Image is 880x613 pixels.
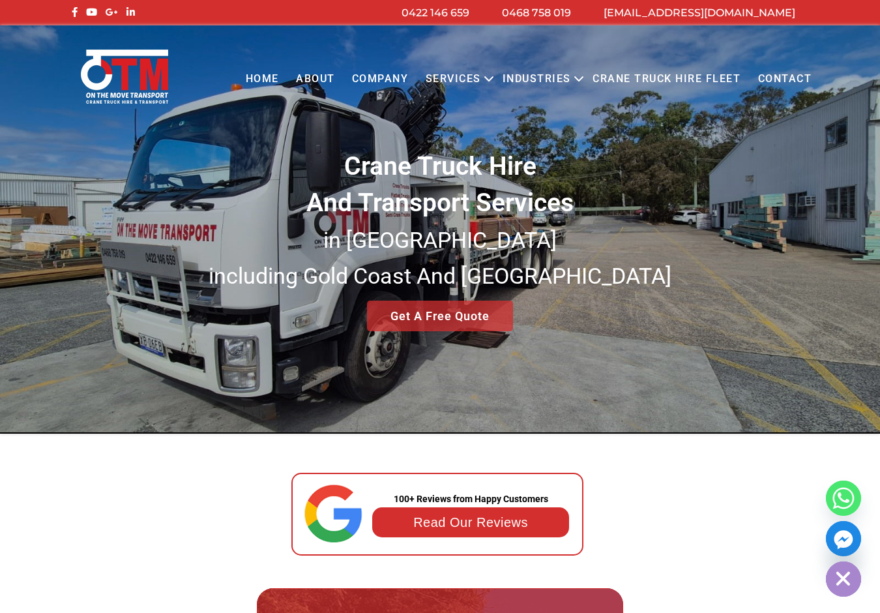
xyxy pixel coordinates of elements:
[209,227,671,290] small: in [GEOGRAPHIC_DATA] including Gold Coast And [GEOGRAPHIC_DATA]
[749,61,820,97] a: Contact
[584,61,749,97] a: Crane Truck Hire Fleet
[402,7,469,19] a: 0422 146 659
[826,521,861,556] a: Facebook_Messenger
[502,7,571,19] a: 0468 758 019
[367,301,513,331] a: Get A Free Quote
[237,61,287,97] a: Home
[287,61,344,97] a: About
[394,494,548,504] strong: 100+ Reviews from Happy Customers
[417,61,490,97] a: Services
[826,481,861,516] a: Whatsapp
[494,61,579,97] a: Industries
[344,61,417,97] a: COMPANY
[413,515,528,530] a: Read Our Reviews
[604,7,795,19] a: [EMAIL_ADDRESS][DOMAIN_NAME]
